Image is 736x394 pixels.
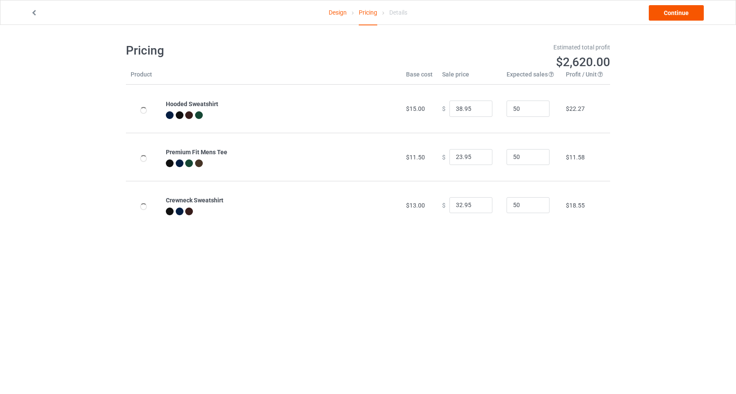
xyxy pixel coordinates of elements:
[406,105,425,112] span: $15.00
[374,43,611,52] div: Estimated total profit
[561,70,610,85] th: Profit / Unit
[166,149,227,156] b: Premium Fit Mens Tee
[401,70,437,85] th: Base cost
[166,197,223,204] b: Crewneck Sweatshirt
[406,202,425,209] span: $13.00
[649,5,704,21] a: Continue
[566,202,585,209] span: $18.55
[437,70,502,85] th: Sale price
[556,55,610,69] span: $2,620.00
[126,43,362,58] h1: Pricing
[126,70,161,85] th: Product
[566,154,585,161] span: $11.58
[442,202,446,208] span: $
[166,101,218,107] b: Hooded Sweatshirt
[389,0,407,24] div: Details
[442,105,446,112] span: $
[502,70,561,85] th: Expected sales
[359,0,377,25] div: Pricing
[566,105,585,112] span: $22.27
[406,154,425,161] span: $11.50
[442,153,446,160] span: $
[329,0,347,24] a: Design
